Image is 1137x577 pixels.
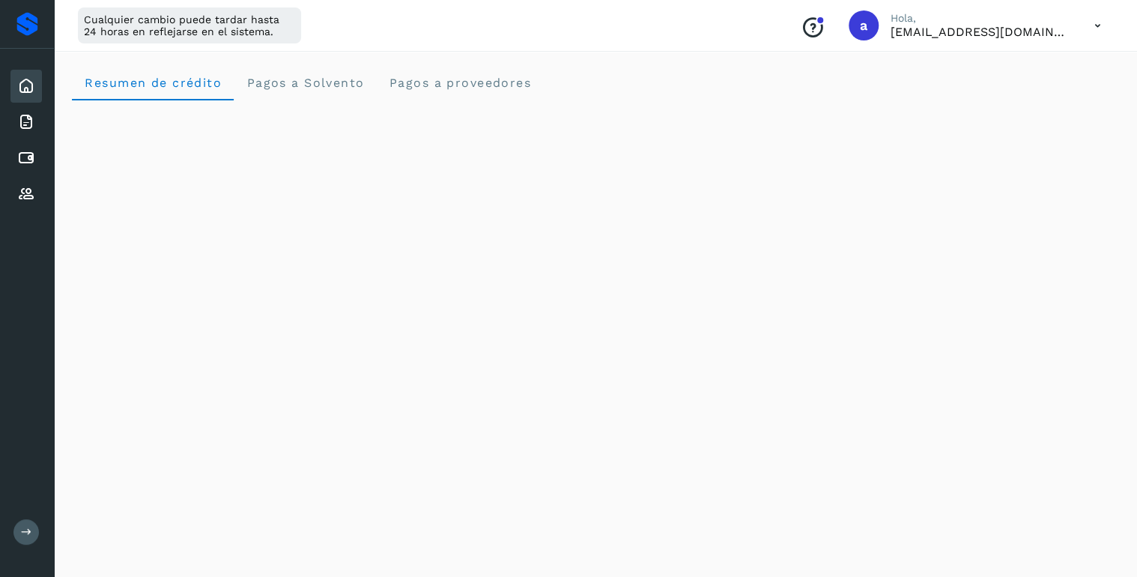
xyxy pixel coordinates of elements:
span: Pagos a proveedores [388,76,531,90]
p: antoniovmtz@yahoo.com.mx [891,25,1070,39]
span: Resumen de crédito [84,76,222,90]
div: Cualquier cambio puede tardar hasta 24 horas en reflejarse en el sistema. [78,7,301,43]
div: Proveedores [10,178,42,211]
div: Inicio [10,70,42,103]
span: Pagos a Solvento [246,76,364,90]
p: Hola, [891,12,1070,25]
div: Cuentas por pagar [10,142,42,175]
div: Facturas [10,106,42,139]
